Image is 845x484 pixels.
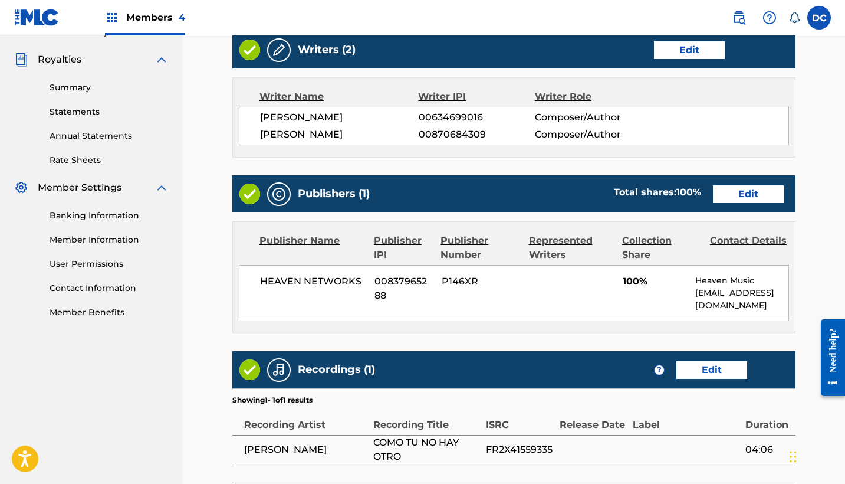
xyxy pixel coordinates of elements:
div: Label [633,405,739,432]
span: 00870684309 [419,127,535,142]
span: Member Settings [38,181,121,195]
div: Recording Artist [244,405,367,432]
a: Member Information [50,234,169,246]
img: Top Rightsholders [105,11,119,25]
div: Writer Role [535,90,641,104]
h5: Recordings (1) [298,363,375,377]
img: Valid [239,184,260,204]
span: Royalties [38,53,81,67]
img: Valid [239,359,260,380]
a: Public Search [727,6,751,30]
img: Member Settings [14,181,28,195]
div: Help [758,6,781,30]
div: Writer Name [259,90,418,104]
div: Represented Writers [529,234,613,262]
a: Edit [654,41,725,59]
span: Composer/Author [535,110,640,125]
a: Statements [50,106,169,118]
a: Summary [50,81,169,94]
div: Widget de chat [786,427,845,484]
img: Writers [272,43,286,57]
div: Contact Details [710,234,789,262]
div: User Menu [807,6,831,30]
div: Writer IPI [418,90,535,104]
a: Banking Information [50,210,169,222]
div: Recording Title [373,405,480,432]
img: Publishers [272,187,286,201]
div: Release Date [560,405,627,432]
img: search [732,11,746,25]
span: 04:06 [745,443,790,457]
div: ISRC [486,405,554,432]
span: P146XR [442,274,521,289]
span: 100 % [676,187,701,198]
span: 4 [179,12,185,23]
img: MLC Logo [14,9,60,26]
p: Heaven Music [695,274,788,287]
span: ? [655,365,664,375]
img: help [762,11,777,25]
span: COMO TU NO HAY OTRO [373,436,480,464]
span: FR2X41559335 [486,443,554,457]
img: Valid [239,40,260,60]
iframe: Resource Center [812,309,845,407]
div: Publisher Number [440,234,520,262]
p: [EMAIL_ADDRESS][DOMAIN_NAME] [695,287,788,312]
a: Member Benefits [50,306,169,319]
a: User Permissions [50,258,169,270]
div: Collection Share [622,234,701,262]
div: Arrastrar [790,439,797,475]
div: Total shares: [614,185,701,200]
a: Rate Sheets [50,154,169,166]
span: 100% [623,274,686,289]
span: Composer/Author [535,127,640,142]
a: Edit [713,185,784,203]
div: Publisher Name [259,234,365,262]
a: Annual Statements [50,130,169,142]
img: expand [154,181,169,195]
img: Recordings [272,363,286,377]
h5: Publishers (1) [298,187,370,201]
p: Showing 1 - 1 of 1 results [232,395,313,405]
a: Edit [676,361,747,379]
span: HEAVEN NETWORKS [260,274,366,289]
span: [PERSON_NAME] [260,110,419,125]
span: [PERSON_NAME] [260,127,419,142]
span: [PERSON_NAME] [244,443,367,457]
a: Contact Information [50,282,169,295]
div: Publisher IPI [374,234,432,262]
span: 00837965288 [374,274,433,303]
img: expand [154,53,169,67]
span: Members [126,11,185,24]
iframe: Chat Widget [786,427,845,484]
div: Notifications [788,12,800,24]
span: 00634699016 [419,110,535,125]
img: Royalties [14,53,28,67]
div: Duration [745,405,790,432]
h5: Writers (2) [298,43,356,57]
